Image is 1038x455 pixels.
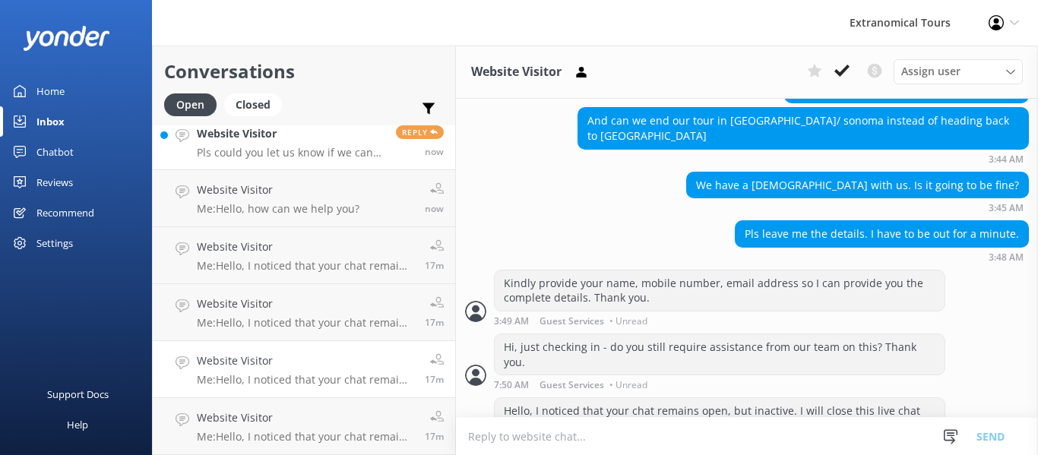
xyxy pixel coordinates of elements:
[894,59,1023,84] div: Assign User
[494,315,945,326] div: Oct 08 2025 12:49pm (UTC -07:00) America/Tijuana
[578,108,1028,148] div: And can we end our tour in [GEOGRAPHIC_DATA]/ sonoma instead of heading back to [GEOGRAPHIC_DATA]
[989,155,1024,164] strong: 3:44 AM
[197,125,385,142] h4: Website Visitor
[197,430,413,444] p: Me: Hello, I noticed that your chat remains open, but inactive. I will close this live chat for n...
[36,167,73,197] div: Reviews
[164,57,444,86] h2: Conversations
[36,106,65,137] div: Inbox
[153,113,455,170] a: Website VisitorPls could you let us know if we can carry out luggage on teh Muri wood and napa tr...
[197,373,413,387] p: Me: Hello, I noticed that your chat remains open, but inactive. I will close this live chat for n...
[164,96,224,112] a: Open
[197,352,413,369] h4: Website Visitor
[197,259,413,273] p: Me: Hello, I noticed that your chat remains open, but inactive. I will close this live chat for n...
[540,317,604,326] span: Guest Services
[425,259,444,272] span: Oct 08 2025 06:26pm (UTC -07:00) America/Tijuana
[67,409,88,440] div: Help
[494,379,945,390] div: Oct 08 2025 04:50pm (UTC -07:00) America/Tijuana
[578,153,1029,164] div: Oct 08 2025 12:44pm (UTC -07:00) America/Tijuana
[197,295,413,312] h4: Website Visitor
[23,26,110,51] img: yonder-white-logo.png
[224,96,290,112] a: Closed
[425,316,444,329] span: Oct 08 2025 06:26pm (UTC -07:00) America/Tijuana
[989,204,1024,213] strong: 3:45 AM
[494,317,529,326] strong: 3:49 AM
[153,284,455,341] a: Website VisitorMe:Hello, I noticed that your chat remains open, but inactive. I will close this l...
[989,253,1024,262] strong: 3:48 AM
[197,409,413,426] h4: Website Visitor
[197,239,413,255] h4: Website Visitor
[153,170,455,227] a: Website VisitorMe:Hello, how can we help you?now
[495,334,945,374] div: Hi, just checking in - do you still require assistance from our team on this? Thank you.
[425,202,444,215] span: Oct 08 2025 06:43pm (UTC -07:00) America/Tijuana
[686,202,1029,213] div: Oct 08 2025 12:45pm (UTC -07:00) America/Tijuana
[36,137,74,167] div: Chatbot
[425,373,444,386] span: Oct 08 2025 06:26pm (UTC -07:00) America/Tijuana
[609,381,647,390] span: • Unread
[197,316,413,330] p: Me: Hello, I noticed that your chat remains open, but inactive. I will close this live chat for n...
[495,270,945,311] div: Kindly provide your name, mobile number, email address so I can provide you the complete details....
[153,341,455,398] a: Website VisitorMe:Hello, I noticed that your chat remains open, but inactive. I will close this l...
[495,398,945,453] div: Hello, I noticed that your chat remains open, but inactive. I will close this live chat for now; ...
[609,317,647,326] span: • Unread
[47,379,109,409] div: Support Docs
[540,381,604,390] span: Guest Services
[425,430,444,443] span: Oct 08 2025 06:26pm (UTC -07:00) America/Tijuana
[224,93,282,116] div: Closed
[36,228,73,258] div: Settings
[687,172,1028,198] div: We have a [DEMOGRAPHIC_DATA] with us. Is it going to be fine?
[494,381,529,390] strong: 7:50 AM
[36,197,94,228] div: Recommend
[471,62,562,82] h3: Website Visitor
[197,202,359,216] p: Me: Hello, how can we help you?
[197,182,359,198] h4: Website Visitor
[153,227,455,284] a: Website VisitorMe:Hello, I noticed that your chat remains open, but inactive. I will close this l...
[735,251,1029,262] div: Oct 08 2025 12:48pm (UTC -07:00) America/Tijuana
[396,125,444,139] span: Reply
[197,146,385,160] p: Pls could you let us know if we can carry out luggage on teh Muri wood and napa trip
[736,221,1028,247] div: Pls leave me the details. I have to be out for a minute.
[425,145,444,158] span: Oct 08 2025 06:44pm (UTC -07:00) America/Tijuana
[901,63,960,80] span: Assign user
[153,398,455,455] a: Website VisitorMe:Hello, I noticed that your chat remains open, but inactive. I will close this l...
[164,93,217,116] div: Open
[36,76,65,106] div: Home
